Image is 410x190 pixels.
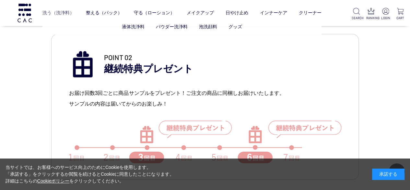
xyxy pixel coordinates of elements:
div: 承諾する [372,169,404,180]
a: グッズ [228,24,242,29]
a: パウダー洗浄料 [156,24,188,29]
span: POINT 02 [104,52,341,62]
img: logo [17,4,33,22]
img: 継続特典プレゼント [69,50,96,78]
p: RANKING [366,16,376,20]
a: 泡洗顔料 [199,24,217,29]
a: 洗う（洗浄料） [42,5,74,21]
a: クリーナー [299,5,321,21]
a: SEARCH [352,8,361,20]
a: RANKING [366,8,376,20]
a: 液体洗浄料 [122,24,145,29]
a: CART [395,8,405,20]
a: メイクアップ [186,5,214,21]
p: 継続特典プレゼント [104,52,341,76]
p: CART [395,16,405,20]
a: LOGIN [381,8,390,20]
p: SEARCH [352,16,361,20]
a: 整える（パック） [86,5,122,21]
a: 日やけ止め [225,5,248,21]
div: 当サイトでは、お客様へのサービス向上のためにCookieを使用します。 「承諾する」をクリックするか閲覧を続けるとCookieに同意したことになります。 詳細はこちらの をクリックしてください。 [6,164,174,184]
p: お届け回数3回ごとに商品サンプルをプレゼント！ご注文の商品に同梱しお届けいたします。 サンプルの内容は届いてからのお楽しみ！ [69,88,341,109]
p: LOGIN [381,16,390,20]
a: インナーケア [260,5,287,21]
img: ご継続回数3回ごとに商品サンプルをプレゼント [69,120,341,163]
a: Cookieポリシー [37,178,70,184]
a: 守る（ローション） [134,5,175,21]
